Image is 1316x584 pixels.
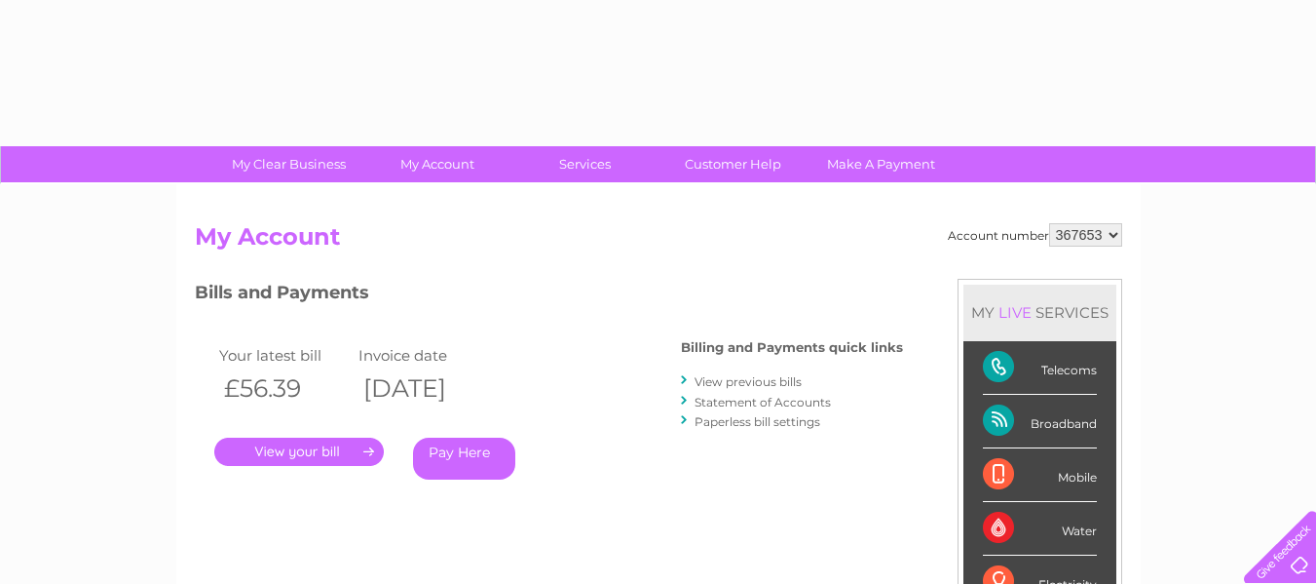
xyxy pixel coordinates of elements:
a: Paperless bill settings [695,414,820,429]
h4: Billing and Payments quick links [681,340,903,355]
div: MY SERVICES [963,285,1116,340]
td: Invoice date [354,342,494,369]
a: Pay Here [413,438,515,480]
div: Account number [948,223,1122,247]
div: LIVE [995,303,1035,322]
div: Mobile [983,448,1097,502]
td: Your latest bill [214,342,355,369]
h2: My Account [195,223,1122,260]
div: Broadband [983,395,1097,448]
th: [DATE] [354,369,494,409]
div: Water [983,502,1097,556]
a: View previous bills [695,374,802,389]
a: Make A Payment [801,146,961,182]
div: Telecoms [983,341,1097,395]
a: Services [505,146,665,182]
h3: Bills and Payments [195,279,903,313]
a: My Account [357,146,517,182]
a: . [214,438,384,466]
a: My Clear Business [208,146,369,182]
a: Statement of Accounts [695,395,831,409]
a: Customer Help [653,146,813,182]
th: £56.39 [214,369,355,409]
